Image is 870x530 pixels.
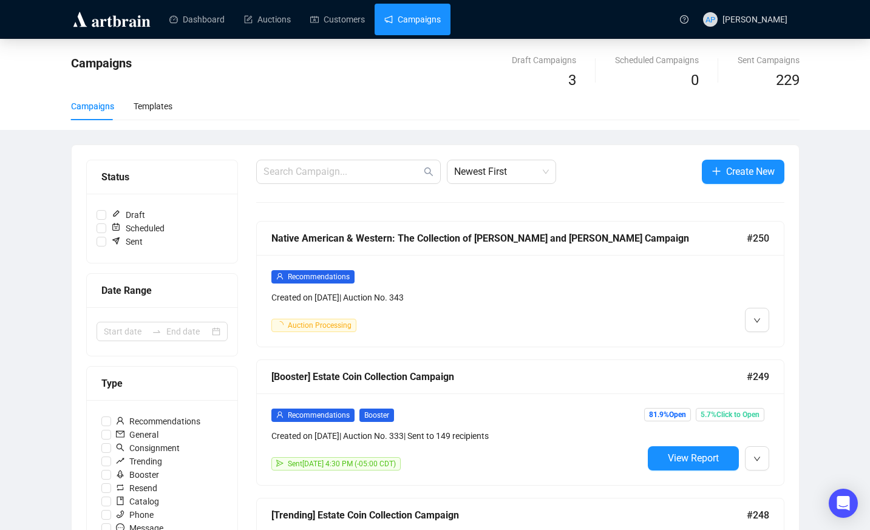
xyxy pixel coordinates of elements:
div: Type [101,376,223,391]
a: Dashboard [169,4,225,35]
span: View Report [668,452,719,464]
span: question-circle [680,15,688,24]
div: Native American & Western: The Collection of [PERSON_NAME] and [PERSON_NAME] Campaign [271,231,747,246]
span: Booster [111,468,164,481]
span: Newest First [454,160,549,183]
span: 0 [691,72,699,89]
span: mail [116,430,124,438]
div: [Booster] Estate Coin Collection Campaign [271,369,747,384]
span: 3 [568,72,576,89]
span: loading [276,321,284,329]
span: Phone [111,508,158,522]
span: user [116,416,124,425]
span: send [276,460,284,467]
span: Draft [106,208,150,222]
span: General [111,428,163,441]
a: Customers [310,4,365,35]
button: View Report [648,446,739,471]
a: Campaigns [384,4,441,35]
span: Recommendations [288,273,350,281]
span: #249 [747,369,769,384]
span: 229 [776,72,800,89]
span: Sent [106,235,148,248]
span: user [276,273,284,280]
div: Sent Campaigns [738,53,800,67]
span: search [424,167,433,177]
span: Booster [359,409,394,422]
span: #248 [747,508,769,523]
button: Create New [702,160,784,184]
span: retweet [116,483,124,492]
input: Start date [104,325,147,338]
a: Auctions [244,4,291,35]
div: Created on [DATE] | Auction No. 343 [271,291,643,304]
a: Native American & Western: The Collection of [PERSON_NAME] and [PERSON_NAME] Campaign#250userReco... [256,221,784,347]
span: rocket [116,470,124,478]
span: AP [705,13,715,25]
span: user [276,411,284,418]
div: [Trending] Estate Coin Collection Campaign [271,508,747,523]
span: down [753,455,761,463]
input: End date [166,325,209,338]
div: Draft Campaigns [512,53,576,67]
span: Scheduled [106,222,169,235]
div: Scheduled Campaigns [615,53,699,67]
span: [PERSON_NAME] [722,15,787,24]
span: Catalog [111,495,164,508]
span: plus [712,166,721,176]
span: Recommendations [111,415,205,428]
span: Recommendations [288,411,350,420]
div: Created on [DATE] | Auction No. 333 | Sent to 149 recipients [271,429,643,443]
span: Consignment [111,441,185,455]
span: Trending [111,455,167,468]
span: swap-right [152,327,161,336]
div: Status [101,169,223,185]
span: Auction Processing [288,321,352,330]
span: Sent [DATE] 4:30 PM (-05:00 CDT) [288,460,396,468]
div: Campaigns [71,100,114,113]
span: 81.9% Open [644,408,691,421]
div: Date Range [101,283,223,298]
span: down [753,317,761,324]
div: Templates [134,100,172,113]
span: Resend [111,481,162,495]
span: phone [116,510,124,518]
span: to [152,327,161,336]
span: Create New [726,164,775,179]
span: 5.7% Click to Open [696,408,764,421]
span: book [116,497,124,505]
span: rise [116,457,124,465]
span: #250 [747,231,769,246]
span: Campaigns [71,56,132,70]
span: search [116,443,124,452]
img: logo [71,10,152,29]
input: Search Campaign... [263,165,421,179]
a: [Booster] Estate Coin Collection Campaign#249userRecommendationsBoosterCreated on [DATE]| Auction... [256,359,784,486]
div: Open Intercom Messenger [829,489,858,518]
